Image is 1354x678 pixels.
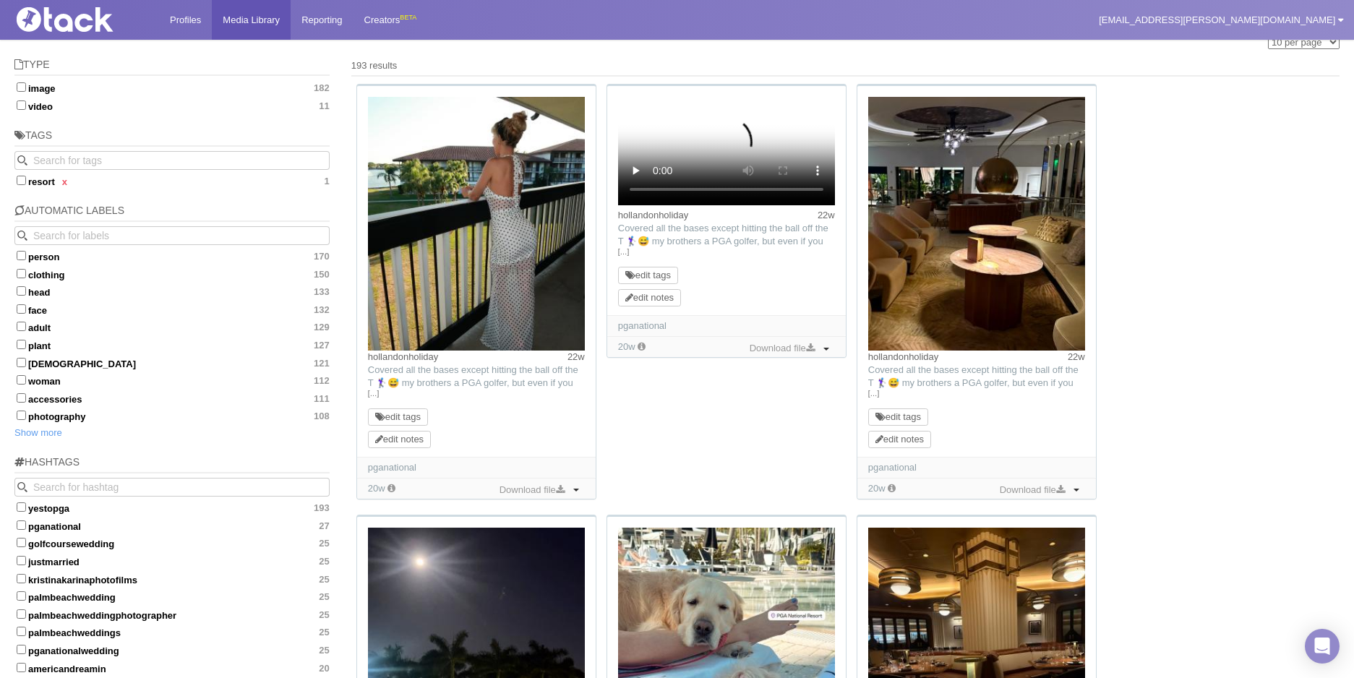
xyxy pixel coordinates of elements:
span: 170 [314,251,330,262]
label: americandreamin [14,661,330,675]
span: 112 [314,375,330,387]
span: Covered all the bases except hitting the ball off the T 🏌️‍♀️😅 my brothers a PGA golfer, but even... [368,364,583,479]
input: kristinakarinaphotofilms25 [17,574,26,583]
span: 132 [314,304,330,316]
input: palmbeachweddingphotographer25 [17,609,26,619]
input: image182 [17,82,26,92]
input: justmarried25 [17,556,26,565]
input: adult129 [17,322,26,331]
a: hollandonholiday [618,210,689,220]
input: photography108 [17,411,26,420]
a: edit tags [875,411,921,422]
span: 133 [314,286,330,298]
img: Image may contain: architecture, building, furniture, indoors, living room, room, lounge, foyer, ... [868,97,1085,351]
span: 182 [314,82,330,94]
time: Posted: 3/13/2025, 4:47:50 PM [567,351,585,364]
a: […] [368,387,585,400]
h5: Automatic Labels [14,205,330,222]
span: 1 [325,176,330,187]
a: Download file [496,482,568,498]
label: golfcoursewedding [14,536,330,550]
input: person170 [17,251,26,260]
input: clothing150 [17,269,26,278]
time: Posted: 3/13/2025, 4:47:50 PM [818,209,835,222]
span: 25 [319,574,329,585]
time: Posted: 3/13/2025, 4:47:50 PM [1068,351,1085,364]
button: Search [14,226,33,245]
a: hollandonholiday [868,351,939,362]
div: Open Intercom Messenger [1305,629,1340,664]
time: Added: 3/25/2025, 3:16:16 PM [618,341,635,352]
input: Search for hashtag [14,478,330,497]
span: 11 [319,100,329,112]
span: 25 [319,609,329,621]
label: face [14,302,330,317]
label: kristinakarinaphotofilms [14,572,330,586]
label: pganationalwedding [14,643,330,657]
span: 25 [319,538,329,549]
input: face132 [17,304,26,314]
input: head133 [17,286,26,296]
label: [DEMOGRAPHIC_DATA] [14,356,330,370]
time: Added: 3/25/2025, 3:16:23 PM [368,483,385,494]
span: 25 [319,627,329,638]
span: 20 [319,663,329,674]
span: Covered all the bases except hitting the ball off the T 🏌️‍♀️😅 my brothers a PGA golfer, but even... [868,364,1084,479]
button: Search [14,478,33,497]
a: edit notes [625,292,674,303]
label: person [14,249,330,263]
a: edit notes [875,434,924,445]
h5: Hashtags [14,457,330,473]
a: […] [618,246,835,259]
label: justmarried [14,554,330,568]
input: video11 [17,100,26,110]
a: x [62,176,67,187]
div: pganational [368,461,585,474]
div: pganational [868,461,1085,474]
input: palmbeachweddings25 [17,627,26,636]
label: accessories [14,391,330,405]
input: plant127 [17,340,26,349]
input: accessories111 [17,393,26,403]
label: palmbeachweddings [14,625,330,639]
label: head [14,284,330,299]
div: 193 results [351,59,1340,72]
span: 150 [314,269,330,280]
label: adult [14,319,330,334]
input: americandreamin20 [17,663,26,672]
label: photography [14,408,330,423]
span: 193 [314,502,330,514]
img: Image may contain: clothing, dress, evening dress, formal wear, adult, bride, female, person, wed... [368,97,585,351]
span: 25 [319,556,329,567]
span: 27 [319,520,329,532]
span: Covered all the bases except hitting the ball off the T 🏌️‍♀️😅 my brothers a PGA golfer, but even... [618,223,834,338]
a: edit notes [375,434,424,445]
input: palmbeachwedding25 [17,591,26,601]
a: Show more [14,427,62,438]
span: 121 [314,358,330,369]
label: image [14,80,330,95]
svg: Search [17,482,27,492]
a: […] [868,387,1085,400]
h5: Type [14,59,330,76]
a: Download file [996,482,1068,498]
label: video [14,98,330,113]
time: Added: 3/25/2025, 3:16:15 PM [868,483,886,494]
label: plant [14,338,330,352]
label: pganational [14,518,330,533]
svg: Search [17,231,27,241]
input: [DEMOGRAPHIC_DATA]121 [17,358,26,367]
input: pganational27 [17,520,26,530]
label: clothing [14,267,330,281]
span: 108 [314,411,330,422]
label: yestopga [14,500,330,515]
input: Search for tags [14,151,330,170]
input: golfcoursewedding25 [17,538,26,547]
label: resort [14,173,330,188]
span: 25 [319,645,329,656]
span: 111 [314,393,330,405]
input: yestopga193 [17,502,26,512]
input: resortx 1 [17,176,26,185]
span: 127 [314,340,330,351]
a: hollandonholiday [368,351,439,362]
